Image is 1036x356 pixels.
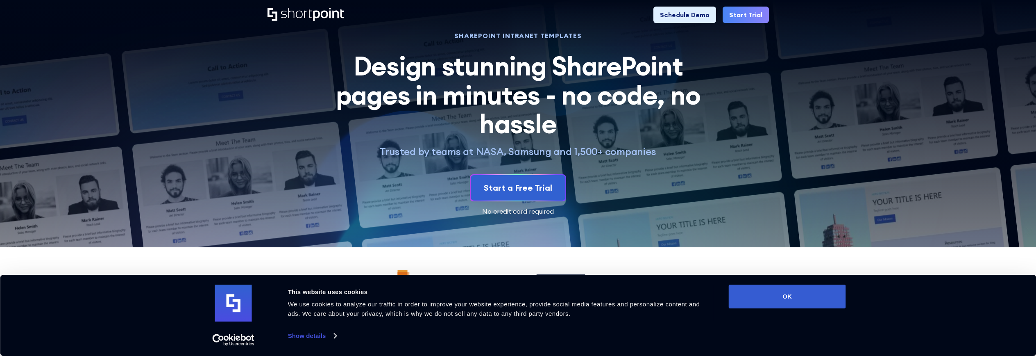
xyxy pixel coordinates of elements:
[326,52,710,138] h2: Design stunning SharePoint pages in minutes - no code, no hassle
[268,8,344,22] a: Home
[288,330,336,342] a: Show details
[653,7,716,23] a: Schedule Demo
[268,208,769,215] div: No credit card required
[288,301,700,317] span: We use cookies to analyze our traffic in order to improve your website experience, provide social...
[471,175,565,201] a: Start a Free Trial
[288,287,710,297] div: This website uses cookies
[723,7,769,23] a: Start Trial
[484,182,552,194] div: Start a Free Trial
[326,145,710,158] p: Trusted by teams at NASA, Samsung and 1,500+ companies
[197,334,269,346] a: Usercentrics Cookiebot - opens in a new window
[326,33,710,39] h1: SHAREPOINT INTRANET TEMPLATES
[729,285,846,308] button: OK
[215,285,252,322] img: logo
